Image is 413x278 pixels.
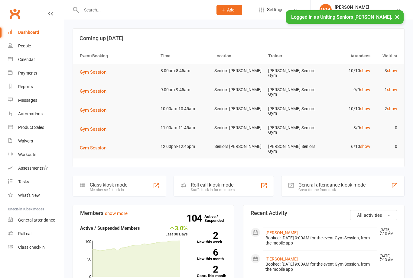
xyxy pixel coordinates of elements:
[212,121,265,135] td: Seniors [PERSON_NAME]
[80,225,140,231] strong: Active / Suspended Members
[204,210,231,227] a: 104Active / Suspended
[8,80,64,94] a: Reports
[18,166,48,171] div: Assessments
[319,121,373,135] td: 8/9
[319,48,373,64] th: Attendees
[319,102,373,116] td: 10/10
[265,121,319,140] td: [PERSON_NAME] Seniors Gym
[216,5,242,15] button: Add
[8,26,64,39] a: Dashboard
[251,210,397,216] h3: Recent Activity
[197,232,227,244] a: 2New this week
[8,161,64,175] a: Assessments
[90,182,127,188] div: Class kiosk mode
[197,248,218,257] strong: 6
[80,107,106,113] span: Gym Session
[265,257,298,261] a: [PERSON_NAME]
[357,212,382,218] span: All activities
[8,189,64,202] a: What's New
[8,66,64,80] a: Payments
[360,68,370,73] a: show
[197,249,227,261] a: 6New this month
[265,230,298,235] a: [PERSON_NAME]
[373,64,400,78] td: 3
[18,152,36,157] div: Workouts
[319,139,373,154] td: 6/10
[158,121,212,135] td: 11:00am-11:45am
[18,43,31,48] div: People
[158,83,212,97] td: 9:00am-9:45am
[265,139,319,158] td: [PERSON_NAME] Seniors Gym
[18,71,37,75] div: Payments
[335,10,396,15] div: Uniting Seniors [PERSON_NAME]
[191,188,235,192] div: Staff check-in for members
[18,111,43,116] div: Automations
[267,3,284,17] span: Settings
[80,126,111,133] button: Gym Session
[298,188,366,192] div: Great for the front desk
[80,6,209,14] input: Search...
[8,227,64,241] a: Roll call
[80,144,111,152] button: Gym Session
[387,68,397,73] a: show
[18,125,44,130] div: Product Sales
[350,210,397,220] button: All activities
[360,125,370,130] a: show
[212,102,265,116] td: Seniors [PERSON_NAME]
[18,193,40,198] div: What's New
[373,139,400,154] td: 0
[18,84,33,89] div: Reports
[212,139,265,154] td: Seniors [PERSON_NAME]
[265,83,319,102] td: [PERSON_NAME] Seniors Gym
[77,48,158,64] th: Event/Booking
[387,106,397,111] a: show
[191,182,235,188] div: Roll call kiosk mode
[373,83,400,97] td: 1
[8,121,64,134] a: Product Sales
[8,39,64,53] a: People
[360,106,370,111] a: show
[105,211,128,216] a: show more
[320,4,332,16] div: WM
[90,188,127,192] div: Member self check-in
[8,148,64,161] a: Workouts
[187,214,204,223] strong: 104
[80,88,106,94] span: Gym Session
[18,57,35,62] div: Calendar
[165,225,188,238] div: Last 30 Days
[80,107,111,114] button: Gym Session
[212,83,265,97] td: Seniors [PERSON_NAME]
[8,213,64,227] a: General attendance kiosk mode
[377,254,397,262] time: [DATE] 7:13 AM
[80,126,106,132] span: Gym Session
[377,228,397,236] time: [DATE] 7:13 AM
[319,64,373,78] td: 10/10
[265,48,319,64] th: Trainer
[265,262,374,272] div: Booked: [DATE] 9:00AM for the event Gym Session, from the mobile app
[80,69,111,76] button: Gym Session
[158,139,212,154] td: 12:00pm-12:45pm
[80,35,398,41] h3: Coming up [DATE]
[373,102,400,116] td: 2
[387,87,397,92] a: show
[8,107,64,121] a: Automations
[165,225,188,231] div: 3.0%
[18,30,39,35] div: Dashboard
[227,8,235,12] span: Add
[8,175,64,189] a: Tasks
[335,5,396,10] div: [PERSON_NAME]
[197,266,227,278] a: 2Canx. this month
[360,144,370,149] a: show
[265,64,319,83] td: [PERSON_NAME] Seniors Gym
[298,182,366,188] div: General attendance kiosk mode
[158,102,212,116] td: 10:00am-10:45am
[360,87,370,92] a: show
[80,145,106,151] span: Gym Session
[18,98,37,103] div: Messages
[18,231,32,236] div: Roll call
[373,48,400,64] th: Waitlist
[8,94,64,107] a: Messages
[80,210,226,216] h3: Members
[18,245,45,250] div: Class check-in
[265,235,374,246] div: Booked: [DATE] 9:00AM for the event Gym Session, from the mobile app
